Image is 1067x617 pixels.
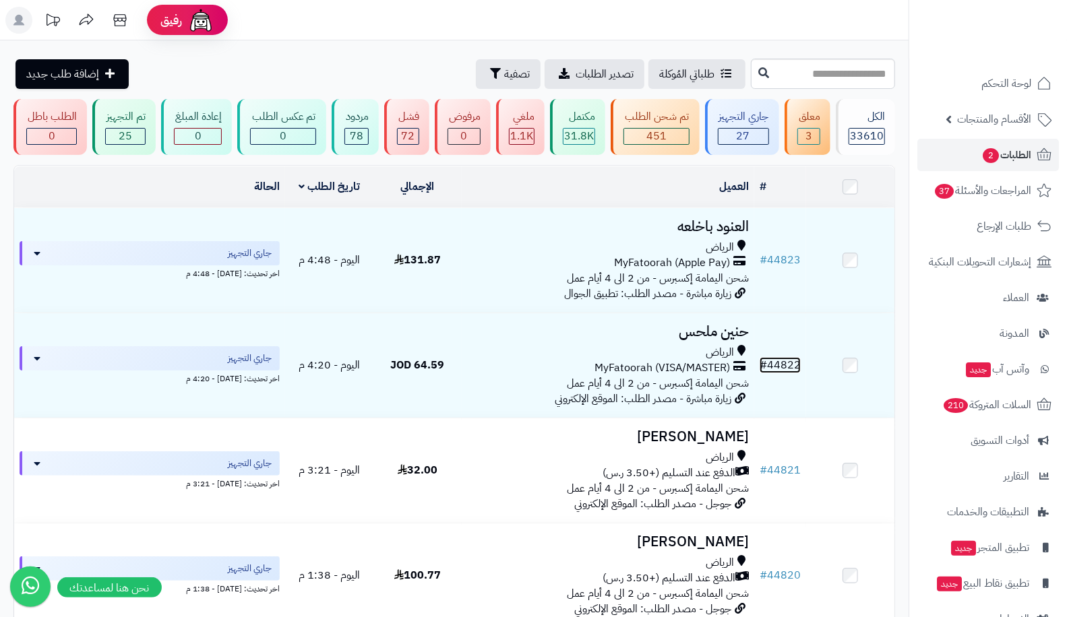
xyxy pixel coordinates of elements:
[11,99,90,155] a: الطلب باطل 0
[1000,324,1029,343] span: المدونة
[228,562,272,575] span: جاري التجهيز
[983,148,999,163] span: 2
[394,252,441,268] span: 131.87
[20,476,280,490] div: اخر تحديث: [DATE] - 3:21 م
[659,66,714,82] span: طلباتي المُوكلة
[850,128,884,144] span: 33610
[567,375,749,391] span: شحن اليمامة إكسبرس - من 2 الى 4 أيام عمل
[467,534,750,550] h3: [PERSON_NAME]
[400,178,434,195] a: الإجمالي
[706,555,734,571] span: الرياض
[547,99,608,155] a: مكتمل 31.8K
[917,496,1059,528] a: التطبيقات والخدمات
[299,462,360,478] span: اليوم - 3:21 م
[460,128,467,144] span: 0
[957,110,1031,129] span: الأقسام والمنتجات
[345,129,368,144] div: 78
[917,174,1059,207] a: المراجعات والأسئلة37
[702,99,782,155] a: جاري التجهيز 27
[1003,288,1029,307] span: العملاء
[448,109,481,125] div: مرفوض
[510,129,534,144] div: 1111
[476,59,541,89] button: تصفية
[797,109,820,125] div: معلق
[397,109,419,125] div: فشل
[760,462,767,478] span: #
[805,128,812,144] span: 3
[394,567,441,583] span: 100.77
[971,431,1029,450] span: أدوات التسويق
[160,12,182,28] span: رفيق
[401,128,415,144] span: 72
[719,178,749,195] a: العميل
[576,66,634,82] span: تصدير الطلبات
[798,129,820,144] div: 3
[917,139,1059,171] a: الطلبات2
[706,450,734,465] span: الرياض
[782,99,833,155] a: معلق 3
[917,389,1059,421] a: السلات المتروكة210
[624,129,688,144] div: 451
[510,128,533,144] span: 1.1K
[20,265,280,280] div: اخر تحديث: [DATE] - 4:48 م
[977,217,1031,236] span: طلبات الإرجاع
[574,496,731,512] span: جوجل - مصدر الطلب: الموقع الإلكتروني
[563,129,595,144] div: 31843
[16,59,129,89] a: إضافة طلب جديد
[564,128,594,144] span: 31.8K
[195,128,202,144] span: 0
[934,181,1031,200] span: المراجعات والأسئلة
[398,129,419,144] div: 72
[254,178,280,195] a: الحالة
[849,109,885,125] div: الكل
[228,352,272,365] span: جاري التجهيز
[545,59,644,89] a: تصدير الطلبات
[760,178,766,195] a: #
[299,357,360,373] span: اليوم - 4:20 م
[917,567,1059,599] a: تطبيق نقاط البيعجديد
[27,129,76,144] div: 0
[1004,467,1029,486] span: التقارير
[26,109,77,125] div: الطلب باطل
[917,67,1059,100] a: لوحة التحكم
[760,357,767,373] span: #
[175,129,221,144] div: 0
[595,360,730,376] span: MyFatoorah (VISA/MASTER)
[648,59,745,89] a: طلباتي المُوكلة
[382,99,432,155] a: فشل 72
[119,128,132,144] span: 25
[250,109,315,125] div: تم عكس الطلب
[760,252,767,268] span: #
[981,145,1031,164] span: الطلبات
[174,109,222,125] div: إعادة المبلغ
[760,357,801,373] a: #44822
[574,601,731,617] span: جوجل - مصدر الطلب: الموقع الإلكتروني
[106,129,145,144] div: 25
[493,99,547,155] a: ملغي 1.1K
[467,219,750,234] h3: العنود باخلعه
[706,345,734,360] span: الرياض
[567,480,749,496] span: شحن اليمامة إكسبرس - من 2 الى 4 أيام عمل
[603,465,735,481] span: الدفع عند التسليم (+3.50 ر.س)
[251,129,315,144] div: 0
[929,253,1031,271] span: إشعارات التحويلات البنكية
[760,567,801,583] a: #44820
[951,541,976,556] span: جديد
[917,282,1059,314] a: العملاء
[719,129,768,144] div: 27
[36,7,69,37] a: تحديثات المنصة
[350,128,363,144] span: 78
[329,99,382,155] a: مردود 78
[555,391,731,407] span: زيارة مباشرة - مصدر الطلب: الموقع الإلكتروني
[299,252,360,268] span: اليوم - 4:48 م
[608,99,702,155] a: تم شحن الطلب 451
[917,210,1059,242] a: طلبات الإرجاع
[947,502,1029,521] span: التطبيقات والخدمات
[981,74,1031,93] span: لوحة التحكم
[917,246,1059,278] a: إشعارات التحويلات البنكية
[432,99,493,155] a: مرفوض 0
[603,571,735,586] span: الدفع عند التسليم (+3.50 ر.س)
[228,457,272,470] span: جاري التجهيز
[917,531,1059,564] a: تطبيق المتجرجديد
[228,247,272,260] span: جاري التجهيز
